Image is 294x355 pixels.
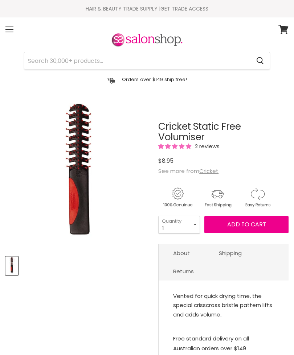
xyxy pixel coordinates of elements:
[158,142,193,150] span: 5.00 stars
[250,52,270,69] button: Search
[173,291,274,319] div: Vented for quick drying time, the special crisscross bristle pattern lifts and adds volume..
[227,220,266,229] span: Add to cart
[158,157,173,165] span: $8.95
[4,254,152,275] div: Product thumbnails
[204,244,256,262] a: Shipping
[159,244,204,262] a: About
[158,121,289,142] h1: Cricket Static Free Volumiser
[6,257,17,274] img: Cricket Static Free Volumizer
[204,216,289,233] button: Add to cart
[24,52,250,69] input: Search
[158,216,200,234] select: Quantity
[159,262,208,280] a: Returns
[24,52,270,69] form: Product
[238,186,277,209] img: returns.gif
[122,76,187,82] p: Orders over $149 ship free!
[158,167,219,175] span: See more from
[193,142,220,150] span: 2 reviews
[158,186,197,209] img: genuine.gif
[5,257,18,275] button: Cricket Static Free Volumizer
[5,103,151,249] div: Cricket Static Free Volumiser image. Click or Scroll to Zoom.
[199,167,219,175] a: Cricket
[160,5,208,12] a: GET TRADE ACCESS
[198,186,237,209] img: shipping.gif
